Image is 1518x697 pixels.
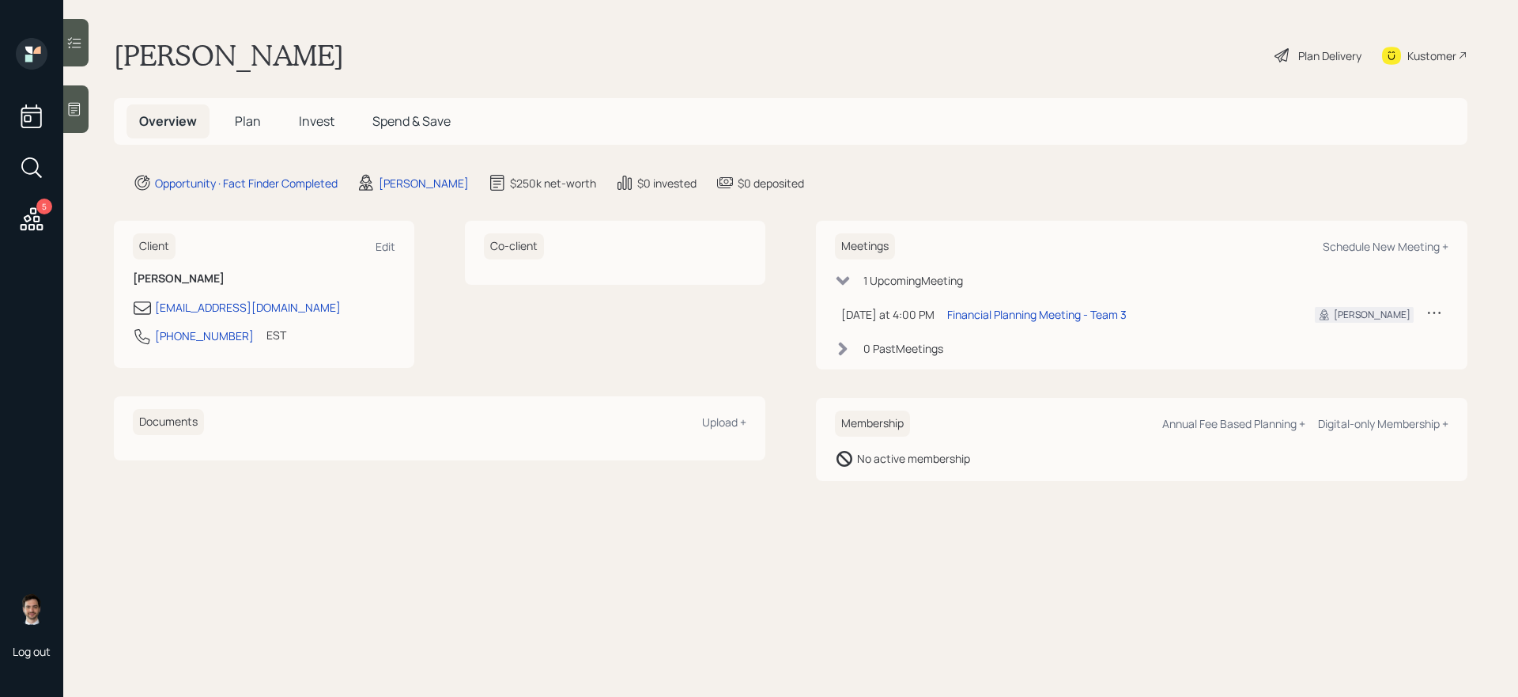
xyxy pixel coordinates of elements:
h1: [PERSON_NAME] [114,38,344,73]
div: $0 invested [637,175,697,191]
span: Invest [299,112,334,130]
div: Financial Planning Meeting - Team 3 [947,306,1127,323]
h6: Client [133,233,176,259]
div: Edit [376,239,395,254]
span: Overview [139,112,197,130]
img: jonah-coleman-headshot.png [16,593,47,625]
div: [PERSON_NAME] [1334,308,1410,322]
h6: Documents [133,409,204,435]
div: 5 [36,199,52,214]
div: [PERSON_NAME] [379,175,469,191]
div: 1 Upcoming Meeting [863,272,963,289]
div: [DATE] at 4:00 PM [841,306,935,323]
div: [EMAIL_ADDRESS][DOMAIN_NAME] [155,299,341,316]
div: Log out [13,644,51,659]
div: Plan Delivery [1298,47,1361,64]
h6: Co-client [484,233,544,259]
div: Opportunity · Fact Finder Completed [155,175,338,191]
div: EST [266,327,286,343]
div: No active membership [857,450,970,467]
div: Upload + [702,415,746,430]
div: Schedule New Meeting + [1323,239,1448,254]
span: Spend & Save [372,112,451,130]
div: [PHONE_NUMBER] [155,328,254,344]
span: Plan [235,112,261,130]
div: 0 Past Meeting s [863,340,943,357]
h6: [PERSON_NAME] [133,272,395,286]
h6: Membership [835,411,910,437]
div: Annual Fee Based Planning + [1162,416,1305,431]
div: $250k net-worth [510,175,596,191]
div: $0 deposited [738,175,804,191]
div: Kustomer [1407,47,1456,64]
div: Digital-only Membership + [1318,416,1448,431]
h6: Meetings [835,233,895,259]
